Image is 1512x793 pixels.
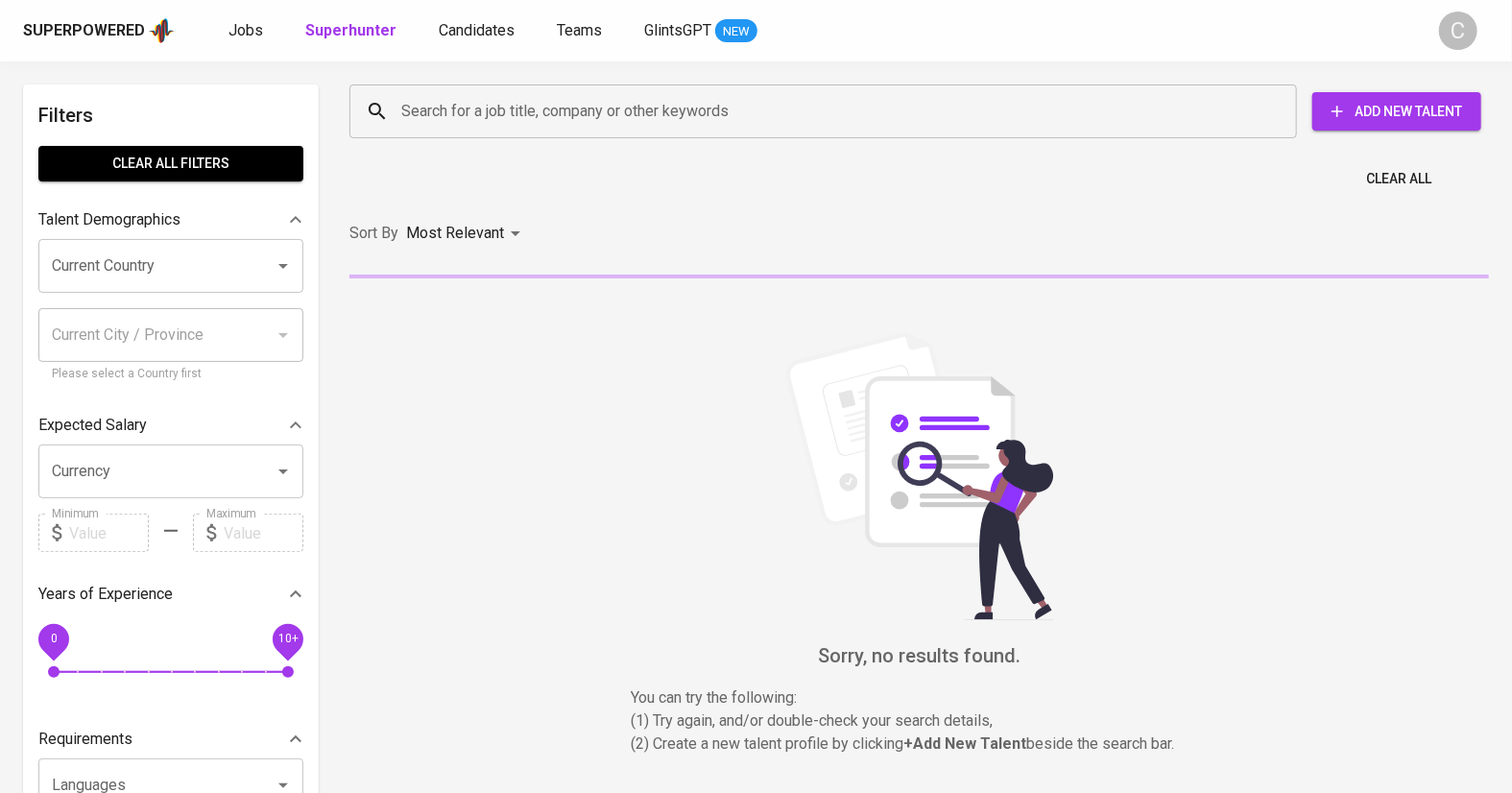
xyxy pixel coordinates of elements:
div: Years of Experience [38,575,303,613]
a: Teams [557,19,606,43]
p: Requirements [38,728,132,751]
p: Talent Demographics [38,208,180,231]
span: 0 [50,633,57,646]
span: Clear All [1366,167,1431,191]
b: + Add New Talent [904,734,1027,753]
input: Value [69,514,149,552]
div: Most Relevant [406,216,527,252]
img: file_searching.svg [776,332,1064,620]
p: (1) Try again, and/or double-check your search details, [632,709,1208,733]
a: Superhunter [305,19,400,43]
div: Superpowered [23,20,145,42]
div: C [1439,12,1477,50]
span: Add New Talent [1328,100,1466,124]
div: Talent Demographics [38,201,303,239]
input: Value [224,514,303,552]
h6: Filters [38,100,303,131]
p: Years of Experience [38,583,173,606]
a: Jobs [228,19,267,43]
p: (2) Create a new talent profile by clicking beside the search bar. [632,733,1208,756]
p: Most Relevant [406,222,504,245]
div: Requirements [38,720,303,758]
a: Candidates [439,19,518,43]
img: app logo [149,16,175,45]
p: Please select a Country first [52,365,290,384]
h6: Sorry, no results found. [349,640,1489,671]
a: GlintsGPT NEW [644,19,757,43]
button: Open [270,458,297,485]
span: Teams [557,21,602,39]
span: GlintsGPT [644,21,711,39]
a: Superpoweredapp logo [23,16,175,45]
span: Jobs [228,21,263,39]
span: NEW [715,22,757,41]
p: Expected Salary [38,414,147,437]
b: Superhunter [305,21,396,39]
span: 10+ [277,633,298,646]
span: Clear All filters [54,152,288,176]
p: You can try the following : [632,686,1208,709]
button: Add New Talent [1312,92,1481,131]
button: Clear All [1358,161,1439,197]
p: Sort By [349,222,398,245]
button: Clear All filters [38,146,303,181]
span: Candidates [439,21,515,39]
button: Open [270,252,297,279]
div: Expected Salary [38,406,303,445]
